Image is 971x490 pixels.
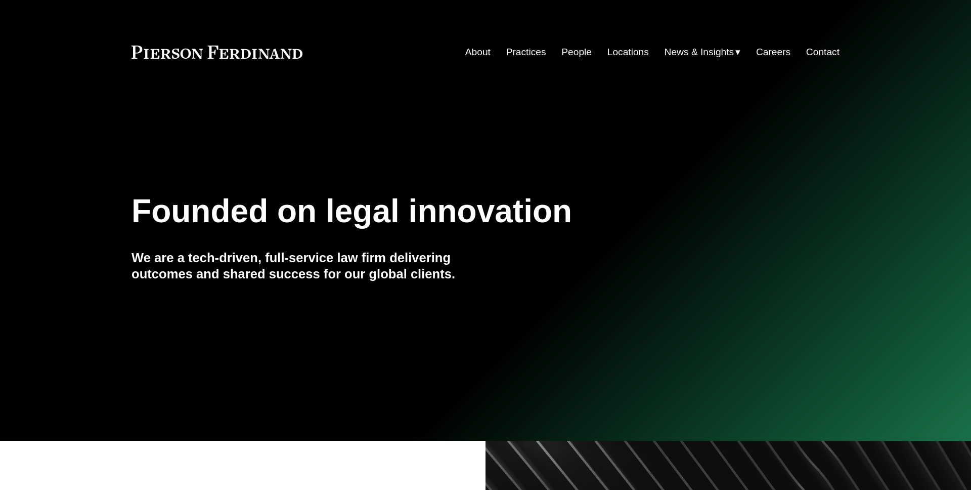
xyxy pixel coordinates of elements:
a: Locations [607,43,649,62]
h1: Founded on legal innovation [131,193,722,230]
h4: We are a tech-driven, full-service law firm delivering outcomes and shared success for our global... [131,250,485,282]
a: Practices [506,43,546,62]
a: Contact [806,43,840,62]
a: About [465,43,491,62]
a: Careers [756,43,790,62]
a: People [561,43,592,62]
span: News & Insights [665,44,734,61]
a: folder dropdown [665,43,741,62]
